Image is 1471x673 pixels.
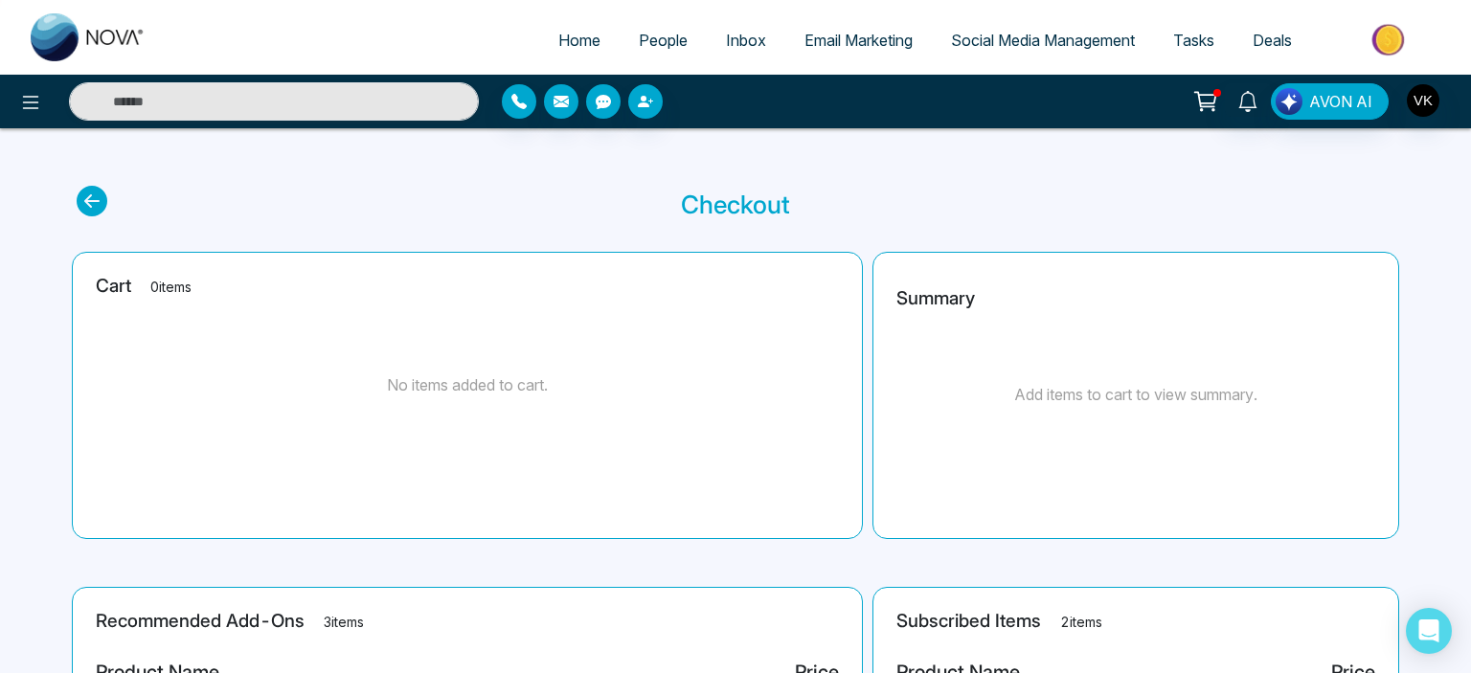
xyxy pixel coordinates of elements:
[1233,22,1311,58] a: Deals
[324,614,364,630] span: 3 items
[1014,383,1257,406] p: Add items to cart to view summary.
[785,22,932,58] a: Email Marketing
[150,279,192,295] span: 0 items
[1321,18,1460,61] img: Market-place.gif
[1060,614,1102,630] span: 2 items
[681,186,790,223] p: Checkout
[1154,22,1233,58] a: Tasks
[804,31,913,50] span: Email Marketing
[951,31,1135,50] span: Social Media Management
[1253,31,1292,50] span: Deals
[639,31,688,50] span: People
[96,611,839,633] h2: Recommended Add-Ons
[1406,608,1452,654] div: Open Intercom Messenger
[1276,88,1302,115] img: Lead Flow
[620,22,707,58] a: People
[1173,31,1214,50] span: Tasks
[31,13,146,61] img: Nova CRM Logo
[539,22,620,58] a: Home
[896,285,975,313] p: Summary
[387,373,548,396] p: No items added to cart.
[896,611,1375,633] h2: Subscribed Items
[558,31,600,50] span: Home
[707,22,785,58] a: Inbox
[1407,84,1439,117] img: User Avatar
[1309,90,1372,113] span: AVON AI
[726,31,766,50] span: Inbox
[96,276,839,298] h2: Cart
[932,22,1154,58] a: Social Media Management
[1271,83,1389,120] button: AVON AI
